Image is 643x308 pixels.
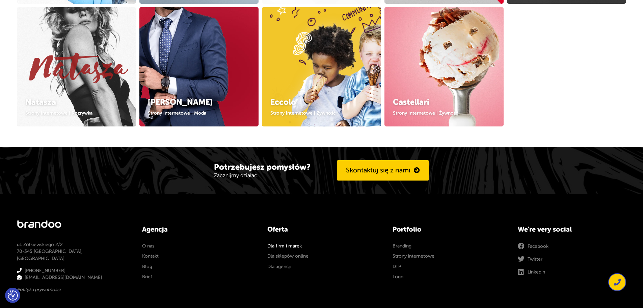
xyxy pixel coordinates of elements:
[8,290,18,301] button: Preferencje co do zgód
[142,243,154,250] a: O nas
[393,253,434,260] a: Strony internetowe
[17,219,61,236] a: brandoo
[393,224,501,234] h4: Portfolio
[518,269,545,277] a: Linkedin
[17,241,125,262] p: ul. Żółkiewskiego 2/2 70-345 [GEOGRAPHIC_DATA], [GEOGRAPHIC_DATA]
[528,243,548,250] span: Facebook
[17,219,61,230] p: brandoo
[72,110,92,116] a: Rozrywka
[518,256,542,263] a: Twitter
[25,274,102,281] a: [EMAIL_ADDRESS][DOMAIN_NAME]
[142,253,159,260] a: Kontakt
[267,243,302,250] a: Dla firm i marek
[393,274,404,280] a: Logo
[17,286,60,293] a: Polityka prywatności
[267,224,376,234] h4: Oferta
[142,224,250,234] h4: Agencja
[267,253,309,260] a: Dla sklepów online
[270,110,313,116] a: Strony internetowe
[214,173,311,178] p: Zacznijmy działać.
[439,110,458,116] a: Żywność
[142,274,152,280] a: Brief
[393,243,411,250] a: Branding
[393,263,401,270] a: DTP
[317,110,336,116] a: Żywność
[528,256,542,263] span: Twitter
[393,97,429,107] a: Castellari
[267,263,291,270] a: Dla agencji
[25,110,68,116] a: Strony internetowe
[518,243,548,251] a: Facebook
[191,110,193,116] span: |
[25,267,65,274] a: [PHONE_NUMBER]
[194,110,206,116] a: Moda
[270,97,296,107] a: Eccolo
[393,110,435,116] a: Strony internetowe
[69,110,70,116] span: |
[142,263,152,270] a: Blog
[528,269,545,276] span: Linkedin
[518,224,626,234] h4: We're very social
[436,110,438,116] span: |
[214,163,311,171] h3: Potrzebujesz pomysłów?
[148,110,190,116] a: Strony internetowe
[148,97,213,107] a: [PERSON_NAME]
[337,160,429,181] a: Skontaktuj się z nami
[314,110,315,116] span: |
[8,290,18,301] img: Revisit consent button
[25,97,56,107] a: Natasza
